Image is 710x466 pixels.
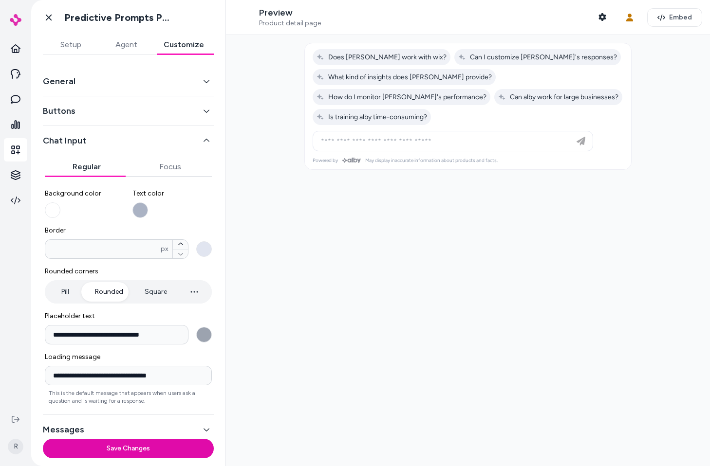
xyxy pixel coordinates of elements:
span: Placeholder text [45,311,212,321]
span: Rounded corners [45,267,212,276]
span: R [8,439,23,454]
button: Customize [154,35,214,54]
button: Text color [132,202,148,218]
button: Square [135,282,177,302]
p: This is the default message that appears when users ask a question and is waiting for a response. [45,389,212,405]
button: R [6,431,25,462]
button: Chat Input [43,134,214,147]
button: Save Changes [43,439,214,458]
p: Preview [259,7,321,18]
button: Focus [129,157,212,177]
span: Text color [132,189,212,198]
button: Pill [47,282,83,302]
button: Messages [43,423,214,436]
button: Agent [98,35,154,54]
button: Embed [647,8,702,27]
button: Borderpx [173,240,188,249]
input: Placeholder text [45,325,188,344]
span: Embed [669,13,692,22]
img: alby Logo [10,14,21,26]
button: Rounded [85,282,133,302]
input: Borderpx [45,244,161,254]
span: Background color [45,189,125,198]
input: Loading messageThis is the default message that appears when users ask a question and is waiting ... [45,366,212,385]
span: Loading message [45,352,212,362]
button: Regular [45,157,129,177]
button: Background color [45,202,60,218]
button: Borderpx [196,241,212,257]
button: Buttons [43,104,214,118]
button: Borderpx [173,249,188,259]
button: Setup [43,35,98,54]
h1: Predictive Prompts PDP [64,12,174,24]
span: Product detail page [259,19,321,28]
span: px [161,244,168,254]
span: Border [45,226,212,235]
div: Chat Input [43,147,214,407]
button: General [43,74,214,88]
button: Placeholder text [196,327,212,342]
